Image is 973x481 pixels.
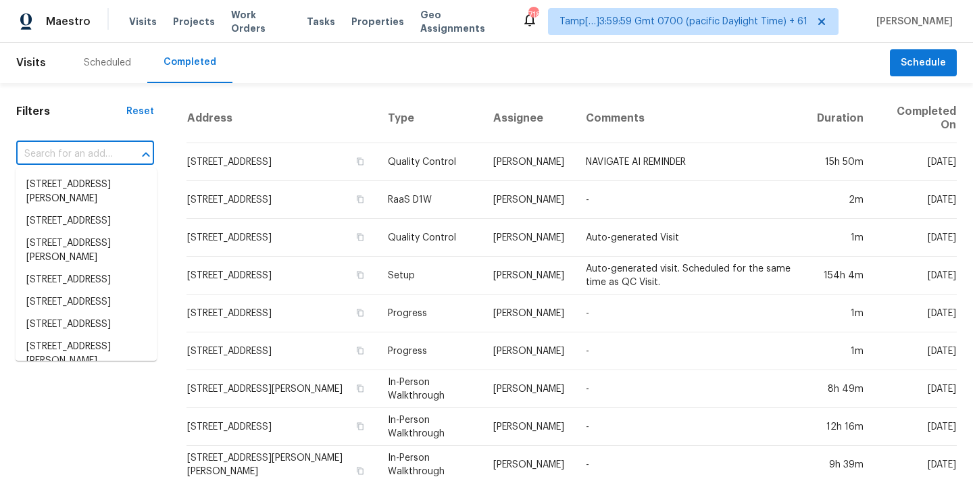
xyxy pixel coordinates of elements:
div: Reset [126,105,154,118]
span: Projects [173,15,215,28]
li: [STREET_ADDRESS] [16,313,157,336]
td: 154h 4m [806,257,874,295]
span: Geo Assignments [420,8,505,35]
div: 718 [528,8,538,22]
span: Visits [16,48,46,78]
td: RaaS D1W [377,181,483,219]
button: Schedule [890,49,957,77]
th: Address [186,94,377,143]
li: [STREET_ADDRESS][PERSON_NAME] [16,336,157,372]
td: Progress [377,332,483,370]
td: In-Person Walkthrough [377,408,483,446]
button: Copy Address [354,345,366,357]
td: NAVIGATE AI REMINDER [575,143,806,181]
th: Duration [806,94,874,143]
td: Auto-generated Visit [575,219,806,257]
span: Properties [351,15,404,28]
td: 1m [806,295,874,332]
button: Copy Address [354,382,366,395]
td: 2m [806,181,874,219]
td: [STREET_ADDRESS] [186,181,377,219]
td: [PERSON_NAME] [482,408,575,446]
span: Schedule [901,55,946,72]
span: Visits [129,15,157,28]
td: [STREET_ADDRESS] [186,257,377,295]
span: Work Orders [231,8,291,35]
td: [STREET_ADDRESS] [186,295,377,332]
td: [PERSON_NAME] [482,219,575,257]
button: Copy Address [354,307,366,319]
td: [DATE] [874,408,957,446]
button: Copy Address [354,193,366,205]
td: Setup [377,257,483,295]
span: [PERSON_NAME] [871,15,953,28]
td: [PERSON_NAME] [482,295,575,332]
h1: Filters [16,105,126,118]
li: [STREET_ADDRESS] [16,291,157,313]
td: - [575,332,806,370]
th: Assignee [482,94,575,143]
li: [STREET_ADDRESS] [16,269,157,291]
td: 8h 49m [806,370,874,408]
td: 1m [806,332,874,370]
td: [DATE] [874,332,957,370]
td: [PERSON_NAME] [482,332,575,370]
td: Auto-generated visit. Scheduled for the same time as QC Visit. [575,257,806,295]
td: Progress [377,295,483,332]
div: Scheduled [84,56,131,70]
td: [DATE] [874,143,957,181]
div: Completed [164,55,216,69]
th: Comments [575,94,806,143]
td: [DATE] [874,181,957,219]
td: [PERSON_NAME] [482,181,575,219]
td: Quality Control [377,219,483,257]
button: Copy Address [354,465,366,477]
td: [STREET_ADDRESS] [186,408,377,446]
td: - [575,408,806,446]
button: Close [136,145,155,164]
td: - [575,295,806,332]
td: In-Person Walkthrough [377,370,483,408]
td: 15h 50m [806,143,874,181]
li: [STREET_ADDRESS][PERSON_NAME] [16,232,157,269]
li: [STREET_ADDRESS][PERSON_NAME] [16,174,157,210]
th: Completed On [874,94,957,143]
td: [DATE] [874,219,957,257]
td: - [575,181,806,219]
button: Copy Address [354,155,366,168]
span: Tasks [307,17,335,26]
td: Quality Control [377,143,483,181]
li: [STREET_ADDRESS] [16,210,157,232]
button: Copy Address [354,231,366,243]
td: 1m [806,219,874,257]
span: Tamp[…]3:59:59 Gmt 0700 (pacific Daylight Time) + 61 [559,15,807,28]
button: Copy Address [354,269,366,281]
th: Type [377,94,483,143]
span: Maestro [46,15,91,28]
td: - [575,370,806,408]
td: 12h 16m [806,408,874,446]
button: Copy Address [354,420,366,432]
td: [DATE] [874,370,957,408]
td: [STREET_ADDRESS] [186,143,377,181]
td: [STREET_ADDRESS][PERSON_NAME] [186,370,377,408]
td: [STREET_ADDRESS] [186,332,377,370]
td: [DATE] [874,295,957,332]
td: [PERSON_NAME] [482,143,575,181]
td: [PERSON_NAME] [482,257,575,295]
td: [STREET_ADDRESS] [186,219,377,257]
td: [PERSON_NAME] [482,370,575,408]
td: [DATE] [874,257,957,295]
input: Search for an address... [16,144,116,165]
